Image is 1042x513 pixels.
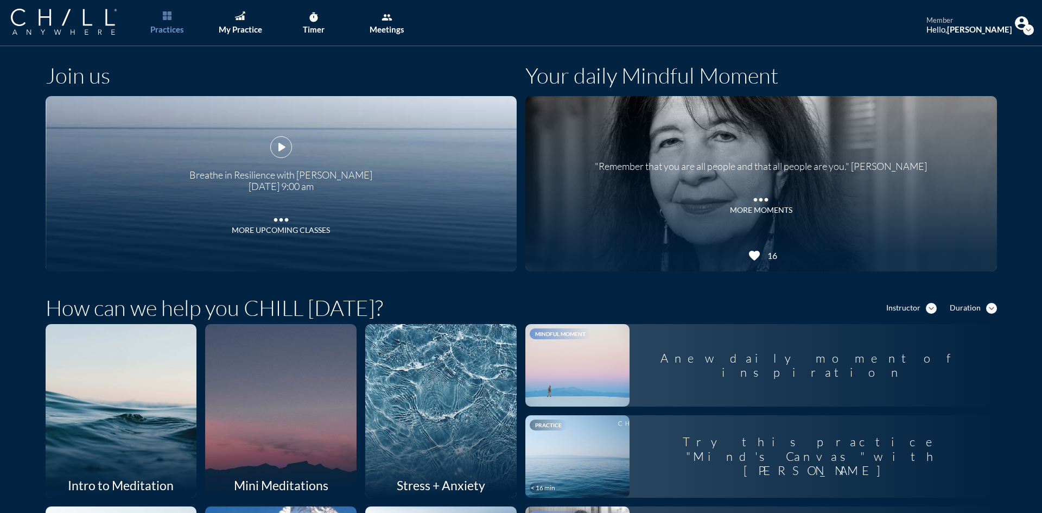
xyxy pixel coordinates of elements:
[370,24,404,34] div: Meetings
[308,12,319,23] i: timer
[1023,24,1034,35] i: expand_more
[163,11,171,20] img: List
[525,62,778,88] h1: Your daily Mindful Moment
[748,249,761,262] i: favorite
[365,473,517,498] div: Stress + Anxiety
[46,62,110,88] h1: Join us
[205,473,357,498] div: Mini Meditations
[535,331,586,337] span: Mindful Moment
[46,295,383,321] h1: How can we help you CHILL [DATE]?
[273,139,289,155] i: play_arrow
[303,24,325,34] div: Timer
[886,303,920,313] div: Instructor
[595,153,927,173] div: "Remember that you are all people and that all people are you." [PERSON_NAME]
[219,24,262,34] div: My Practice
[531,484,555,492] div: < 16 min
[926,16,1012,25] div: member
[730,206,792,215] div: MORE MOMENTS
[986,303,997,314] i: expand_more
[189,161,372,181] div: Breathe in Resilience with [PERSON_NAME]
[950,303,981,313] div: Duration
[1015,16,1028,30] img: Profile icon
[232,226,330,235] div: More Upcoming Classes
[926,24,1012,34] div: Hello,
[630,343,997,389] div: A new daily moment of inspiration
[235,11,245,20] img: Graph
[11,9,117,35] img: Company Logo
[947,24,1012,34] strong: [PERSON_NAME]
[11,9,138,36] a: Company Logo
[382,12,392,23] i: group
[750,189,772,205] i: more_horiz
[270,136,292,158] button: play
[926,303,937,314] i: expand_more
[150,24,184,34] div: Practices
[764,250,777,261] div: 16
[630,426,997,486] div: Try this practice "Mind's Canvas" with [PERSON_NAME]
[535,422,562,428] span: Practice
[189,181,372,193] div: [DATE] 9:00 am
[46,473,197,498] div: Intro to Meditation
[270,209,292,225] i: more_horiz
